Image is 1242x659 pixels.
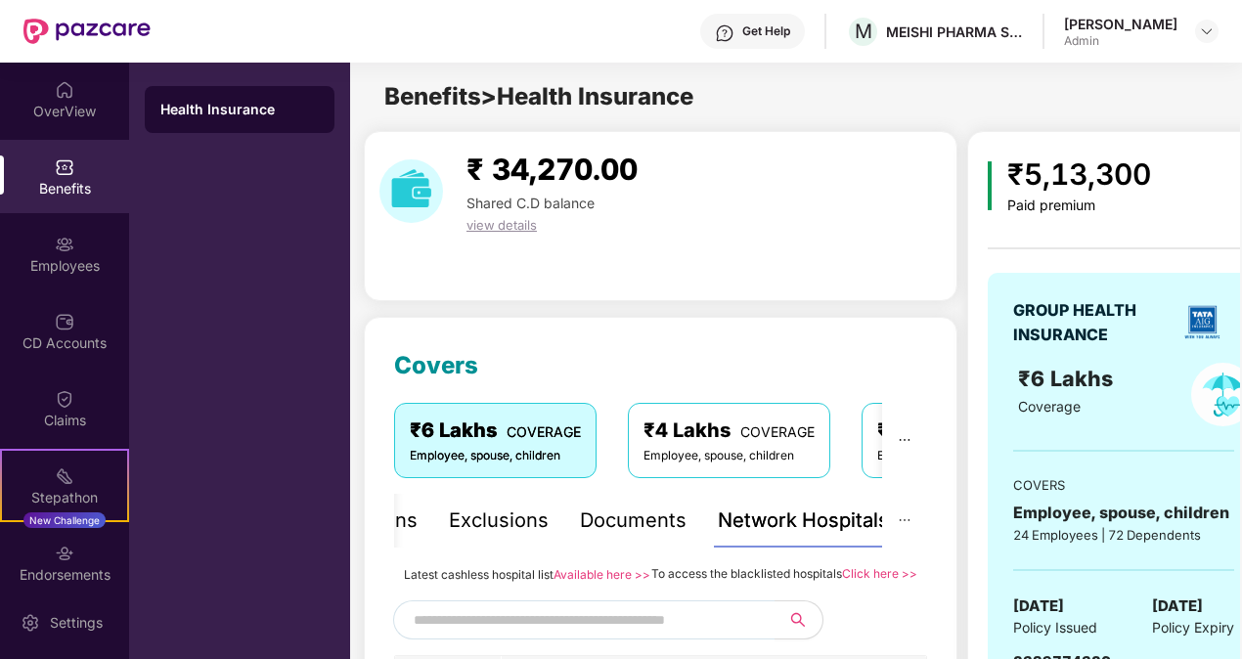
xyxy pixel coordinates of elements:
[742,23,790,39] div: Get Help
[1064,15,1177,33] div: [PERSON_NAME]
[466,152,638,187] span: ₹ 34,270.00
[1177,297,1227,347] img: insurerLogo
[55,80,74,100] img: svg+xml;base64,PHN2ZyBpZD0iSG9tZSIgeG1sbnM9Imh0dHA6Ly93d3cudzMub3JnLzIwMDAvc3ZnIiB3aWR0aD0iMjAiIG...
[1199,23,1215,39] img: svg+xml;base64,PHN2ZyBpZD0iRHJvcGRvd24tMzJ4MzIiIHhtbG5zPSJodHRwOi8vd3d3LnczLm9yZy8yMDAwL3N2ZyIgd2...
[775,612,822,628] span: search
[379,159,443,223] img: download
[55,389,74,409] img: svg+xml;base64,PHN2ZyBpZD0iQ2xhaW0iIHhtbG5zPSJodHRwOi8vd3d3LnczLm9yZy8yMDAwL3N2ZyIgd2lkdGg9IjIwIi...
[55,466,74,486] img: svg+xml;base64,PHN2ZyB4bWxucz0iaHR0cDovL3d3dy53My5vcmcvMjAwMC9zdmciIHdpZHRoPSIyMSIgaGVpZ2h0PSIyMC...
[44,613,109,633] div: Settings
[554,567,650,582] a: Available here >>
[55,544,74,563] img: svg+xml;base64,PHN2ZyBpZD0iRW5kb3JzZW1lbnRzIiB4bWxucz0iaHR0cDovL3d3dy53My5vcmcvMjAwMC9zdmciIHdpZH...
[1013,617,1097,638] span: Policy Issued
[882,403,927,477] button: ellipsis
[394,351,478,379] span: Covers
[718,505,889,536] div: Network Hospitals
[466,217,537,233] span: view details
[466,195,595,211] span: Shared C.D balance
[643,447,815,465] div: Employee, spouse, children
[842,566,917,581] a: Click here >>
[580,505,687,536] div: Documents
[643,416,815,446] div: ₹4 Lakhs
[1018,366,1119,391] span: ₹6 Lakhs
[410,447,581,465] div: Employee, spouse, children
[23,19,151,44] img: New Pazcare Logo
[1013,501,1234,525] div: Employee, spouse, children
[1013,475,1234,495] div: COVERS
[988,161,993,210] img: icon
[507,423,581,440] span: COVERAGE
[715,23,734,43] img: svg+xml;base64,PHN2ZyBpZD0iSGVscC0zMngzMiIgeG1sbnM9Imh0dHA6Ly93d3cudzMub3JnLzIwMDAvc3ZnIiB3aWR0aD...
[740,423,815,440] span: COVERAGE
[1007,152,1151,198] div: ₹5,13,300
[877,416,1048,446] div: ₹5 Lakhs
[651,566,842,581] span: To access the blacklisted hospitals
[55,312,74,331] img: svg+xml;base64,PHN2ZyBpZD0iQ0RfQWNjb3VudHMiIGRhdGEtbmFtZT0iQ0QgQWNjb3VudHMiIHhtbG5zPSJodHRwOi8vd3...
[877,447,1048,465] div: Employee, spouse, children
[1152,594,1203,618] span: [DATE]
[882,494,927,548] button: ellipsis
[1152,617,1234,638] span: Policy Expiry
[160,100,319,119] div: Health Insurance
[404,567,554,582] span: Latest cashless hospital list
[2,488,127,507] div: Stepathon
[775,600,823,639] button: search
[55,235,74,254] img: svg+xml;base64,PHN2ZyBpZD0iRW1wbG95ZWVzIiB4bWxucz0iaHR0cDovL3d3dy53My5vcmcvMjAwMC9zdmciIHdpZHRoPS...
[1013,298,1172,347] div: GROUP HEALTH INSURANCE
[21,613,40,633] img: svg+xml;base64,PHN2ZyBpZD0iU2V0dGluZy0yMHgyMCIgeG1sbnM9Imh0dHA6Ly93d3cudzMub3JnLzIwMDAvc3ZnIiB3aW...
[449,505,549,536] div: Exclusions
[855,20,872,43] span: M
[410,416,581,446] div: ₹6 Lakhs
[1013,594,1064,618] span: [DATE]
[55,157,74,177] img: svg+xml;base64,PHN2ZyBpZD0iQmVuZWZpdHMiIHhtbG5zPSJodHRwOi8vd3d3LnczLm9yZy8yMDAwL3N2ZyIgd2lkdGg9Ij...
[898,433,911,447] span: ellipsis
[23,512,106,528] div: New Challenge
[1013,525,1234,545] div: 24 Employees | 72 Dependents
[1018,398,1081,415] span: Coverage
[384,82,693,110] span: Benefits > Health Insurance
[886,22,1023,41] div: MEISHI PHARMA SERVICES PRIVATE LIMITED
[898,513,911,527] span: ellipsis
[1064,33,1177,49] div: Admin
[1007,198,1151,214] div: Paid premium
